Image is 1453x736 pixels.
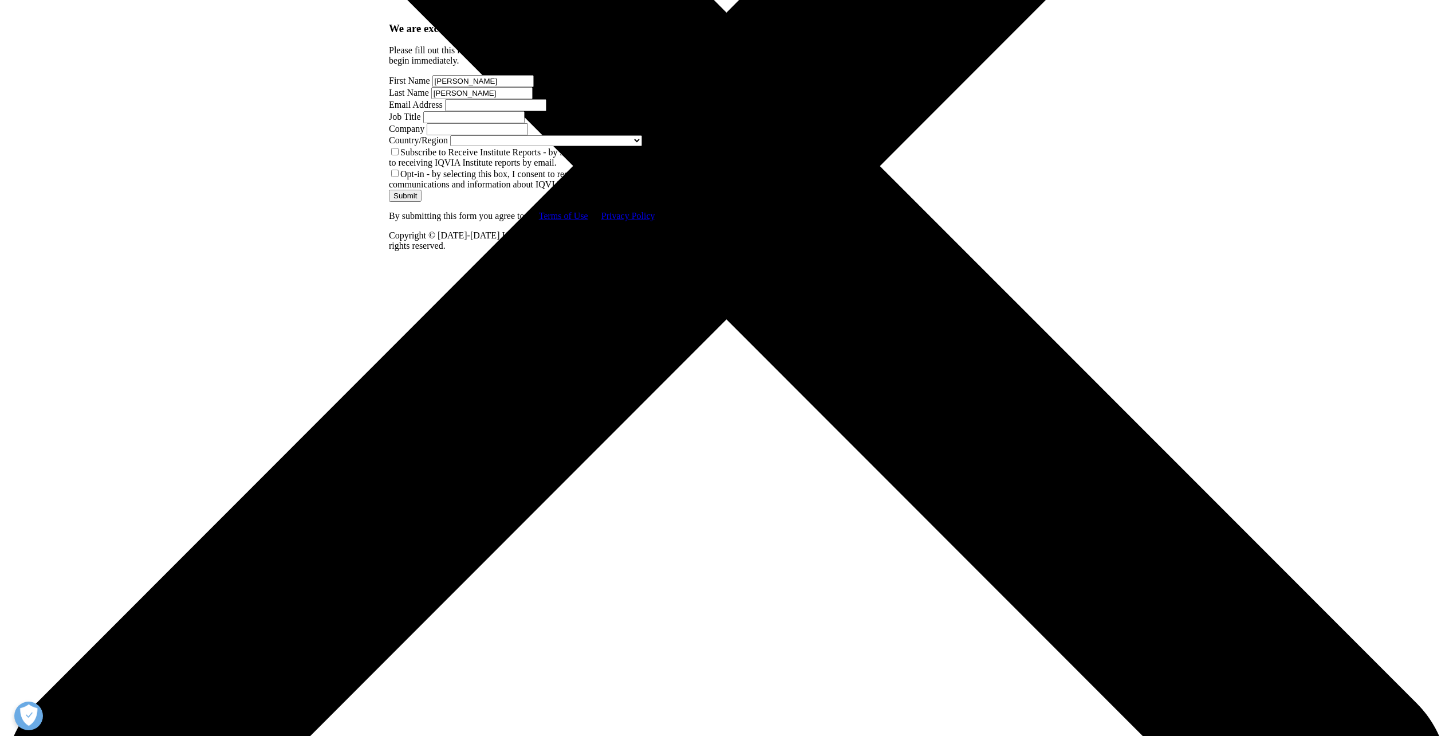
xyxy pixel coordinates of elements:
[389,22,667,35] h3: We are excited to share our latest thinking with you
[389,112,421,122] label: Job Title
[14,702,43,730] button: Präferenzen öffnen
[391,148,399,155] input: Subscribe to Receive Institute Reports - by selecting this box, I consent to receiving IQVIA Inst...
[389,169,635,189] label: Opt-in - by selecting this box, I consent to receiving marketing communications and information a...
[389,76,430,85] label: First Name
[601,211,655,221] a: Privacy Policy
[389,124,424,134] label: Company
[389,135,448,145] label: Country/Region
[389,45,667,66] p: Please fill out this form to complete your request, and your download will begin immediately.
[389,211,667,221] p: By submitting this form you agree to our and .
[389,190,422,202] input: Submit
[389,147,662,167] label: Subscribe to Receive Institute Reports - by selecting this box, I consent to receiving IQVIA Inst...
[389,100,443,109] label: Email Address
[391,170,399,177] input: Opt-in - by selecting this box, I consent to receiving marketing communications and information a...
[389,88,429,97] label: Last Name
[539,211,588,221] a: Terms of Use
[389,230,667,251] p: Copyright © [DATE]-[DATE] IQVIA Holdings Inc. and its affiliates. All rights reserved.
